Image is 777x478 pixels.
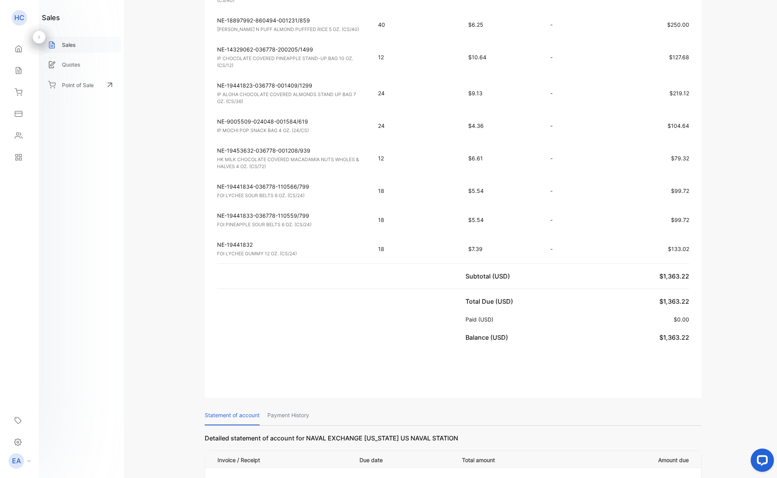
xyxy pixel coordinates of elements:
[267,406,309,425] p: Payment History
[42,76,121,93] a: Point of Sale
[378,187,453,195] p: 18
[359,454,446,464] p: Due date
[217,45,364,53] p: NE-14329062-036778-200205/1499
[217,156,364,170] p: HK MILK CHOCOLATE COVERED MACADAMIA NUTS WHOLES & HALVES 4 OZ. (CS/72)
[205,406,260,425] p: Statement of account
[378,53,453,61] p: 12
[468,21,483,28] span: $6.25
[217,117,364,126] p: NE-9005509-024048-001584/619
[217,91,364,105] p: IP ALOHA CHOCOLATE COVERED ALMONDS STAND UP BAG 7 OZ. (CS/36)
[671,187,689,194] span: $99.72
[550,21,595,29] p: -
[671,155,689,162] span: $79.32
[217,192,364,199] p: FOI LYCHEE SOUR BELTS 6 OZ. (CS/24)
[205,433,702,450] p: Detailed statement of account for NAVAL EXCHANGE [US_STATE] US NAVAL STATION
[62,60,80,69] p: Quotes
[217,55,364,69] p: IP CHOCOLATE COVERED PINEAPPLE STAND-UP BAG 10 OZ. (CS/12)
[468,217,484,223] span: $5.54
[12,456,21,466] p: EA
[217,211,364,220] p: NE-19441833-036778-110559/799
[466,297,516,306] p: Total Due (USD)
[14,13,24,23] p: HC
[378,216,453,224] p: 18
[669,90,689,96] span: $219.12
[466,315,496,323] p: Paid (USD)
[378,89,453,97] p: 24
[42,12,60,23] h1: sales
[217,146,364,155] p: NE-19453632-036778-001208/939
[674,316,689,323] span: $0.00
[671,217,689,223] span: $99.72
[468,54,486,60] span: $10.64
[217,81,364,89] p: NE-19441823-036778-001409/1299
[550,245,595,253] p: -
[468,155,483,162] span: $6.61
[550,187,595,195] p: -
[378,122,453,130] p: 24
[659,297,689,305] span: $1,363.22
[668,246,689,252] span: $133.02
[468,122,484,129] span: $4.36
[667,21,689,28] span: $250.00
[667,122,689,129] span: $104.64
[550,154,595,162] p: -
[550,122,595,130] p: -
[42,57,121,72] a: Quotes
[217,127,364,134] p: IP MOCHI POP SNACK BAG 4 OZ. (24/CS)
[468,246,483,252] span: $7.39
[217,454,350,464] p: Invoice / Receipt
[62,41,76,49] p: Sales
[584,454,689,464] p: Amount due
[378,154,453,162] p: 12
[378,245,453,253] p: 18
[217,241,364,249] p: NE-19441832
[468,90,483,96] span: $9.13
[466,333,511,342] p: Balance (USD)
[550,216,595,224] p: -
[744,445,777,478] iframe: LiveChat chat widget
[62,81,94,89] p: Point of Sale
[468,187,484,194] span: $5.54
[669,54,689,60] span: $127.68
[42,37,121,53] a: Sales
[550,89,595,97] p: -
[217,26,364,33] p: [PERSON_NAME] N PUFF ALMOND PUFFFED RICE 5 OZ. (CS/40)
[659,272,689,280] span: $1,363.22
[217,221,364,228] p: FOI PINEAPPLE SOUR BELTS 6 OZ. (CS/24)
[466,272,513,281] p: Subtotal (USD)
[659,334,689,341] span: $1,363.22
[217,182,364,191] p: NE-19441834-036778-110566/799
[462,454,574,464] p: Total amount
[217,16,364,24] p: NE-18897992-860494-001231/859
[550,53,595,61] p: -
[217,250,364,257] p: FOI LYCHEE GUMMY 12 OZ. (CS/24)
[378,21,453,29] p: 40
